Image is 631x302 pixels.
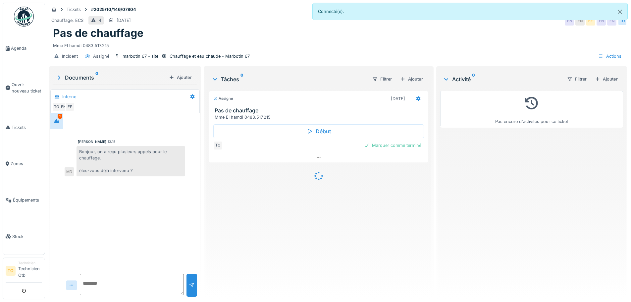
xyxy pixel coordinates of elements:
[93,53,109,59] div: Assigné
[58,114,62,119] div: 1
[88,6,139,13] strong: #2025/10/146/07804
[53,40,623,49] div: Mme El hamdi 0483.517.215
[612,3,627,21] button: Close
[166,73,194,82] div: Ajouter
[361,141,424,150] div: Marquer comme terminé
[595,51,624,61] div: Actions
[78,139,106,144] div: [PERSON_NAME]
[13,197,42,203] span: Équipements
[52,102,61,111] div: TO
[240,75,243,83] sup: 0
[12,82,42,94] span: Ouvrir nouveau ticket
[618,16,627,26] div: TO
[56,74,166,82] div: Documents
[62,93,76,100] div: Interne
[586,16,595,26] div: EF
[607,16,616,26] div: EN
[213,96,233,101] div: Assigné
[212,75,366,83] div: Tâches
[11,45,42,51] span: Agenda
[3,67,45,109] a: Ouvrir nouveau ticket
[12,233,42,240] span: Stock
[6,261,42,283] a: TO TechnicienTechnicien Otb
[472,75,475,83] sup: 0
[95,74,98,82] sup: 0
[59,102,68,111] div: EN
[443,75,561,83] div: Activité
[369,74,395,84] div: Filtrer
[62,53,78,59] div: Incident
[3,182,45,218] a: Équipements
[67,6,81,13] div: Tickets
[65,102,75,111] div: EF
[215,114,425,120] div: Mme El hamdi 0483.517.215
[3,109,45,146] a: Tickets
[3,218,45,255] a: Stock
[215,107,425,114] h3: Pas de chauffage
[391,95,405,102] div: [DATE]
[3,146,45,182] a: Zones
[3,30,45,67] a: Agenda
[117,17,131,24] div: [DATE]
[592,75,620,84] div: Ajouter
[575,16,585,26] div: EN
[170,53,250,59] div: Chauffage et eau chaude - Marbotin 67
[108,139,115,144] div: 13:15
[312,3,628,20] div: Connecté(e).
[14,7,34,27] img: Badge_color-CXgf-gQk.svg
[397,75,426,84] div: Ajouter
[213,141,223,150] div: TO
[445,94,619,125] div: Pas encore d'activités pour ce ticket
[123,53,158,59] div: marbotin 67 - site
[77,146,185,177] div: Bonjour, on a reçu plusieurs appels pour le chauffage. êtes-vous déjà intervenu ?
[99,17,101,24] div: 4
[597,16,606,26] div: EN
[18,261,42,266] div: Technicien
[12,124,42,131] span: Tickets
[6,266,16,276] li: TO
[565,16,574,26] div: EN
[18,261,42,281] li: Technicien Otb
[564,74,590,84] div: Filtrer
[51,17,83,24] div: Chauffage, ECS
[213,124,424,138] div: Début
[53,27,143,39] h1: Pas de chauffage
[65,167,74,176] div: MD
[11,160,42,167] span: Zones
